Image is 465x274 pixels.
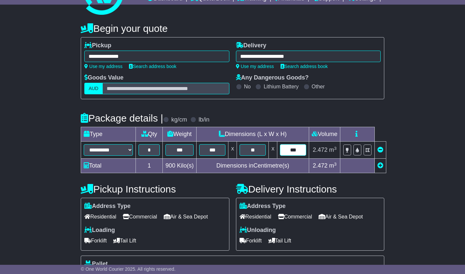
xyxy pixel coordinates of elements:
label: Delivery [236,42,266,49]
span: Forklift [240,236,262,246]
span: Forklift [84,236,107,246]
h4: Delivery Instructions [236,184,384,194]
td: Kilo(s) [163,159,197,173]
span: Tail Lift [268,236,291,246]
label: Goods Value [84,74,123,81]
label: Address Type [240,203,286,210]
label: lb/in [199,116,209,124]
span: Residential [240,212,271,222]
label: Lithium Battery [264,83,299,90]
h4: Package details | [81,113,163,124]
label: Unloading [240,227,276,234]
span: m [329,162,337,169]
span: Tail Lift [113,236,136,246]
span: m [329,147,337,153]
td: Dimensions (L x W x H) [197,127,309,142]
a: Search address book [281,64,328,69]
span: Air & Sea Depot [319,212,363,222]
a: Add new item [377,162,383,169]
span: © One World Courier 2025. All rights reserved. [81,266,176,272]
label: Other [312,83,325,90]
span: 2.472 [313,147,328,153]
label: No [244,83,251,90]
span: Commercial [123,212,157,222]
sup: 3 [334,162,337,167]
label: Pallet [84,261,108,268]
label: AUD [84,83,103,94]
span: Residential [84,212,116,222]
td: x [228,142,237,159]
td: x [269,142,277,159]
span: 900 [165,162,175,169]
a: Search address book [129,64,176,69]
td: Type [81,127,136,142]
a: Use my address [84,64,122,69]
label: Any Dangerous Goods? [236,74,309,81]
span: Commercial [278,212,312,222]
td: Total [81,159,136,173]
sup: 3 [334,146,337,151]
td: 1 [136,159,163,173]
a: Remove this item [377,147,383,153]
td: Weight [163,127,197,142]
td: Volume [309,127,340,142]
span: Air & Sea Depot [164,212,208,222]
td: Dimensions in Centimetre(s) [197,159,309,173]
a: Use my address [236,64,274,69]
h4: Pickup Instructions [81,184,229,194]
label: Pickup [84,42,111,49]
span: 2.472 [313,162,328,169]
label: kg/cm [171,116,187,124]
td: Qty [136,127,163,142]
label: Address Type [84,203,131,210]
label: Loading [84,227,115,234]
h4: Begin your quote [81,23,384,34]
